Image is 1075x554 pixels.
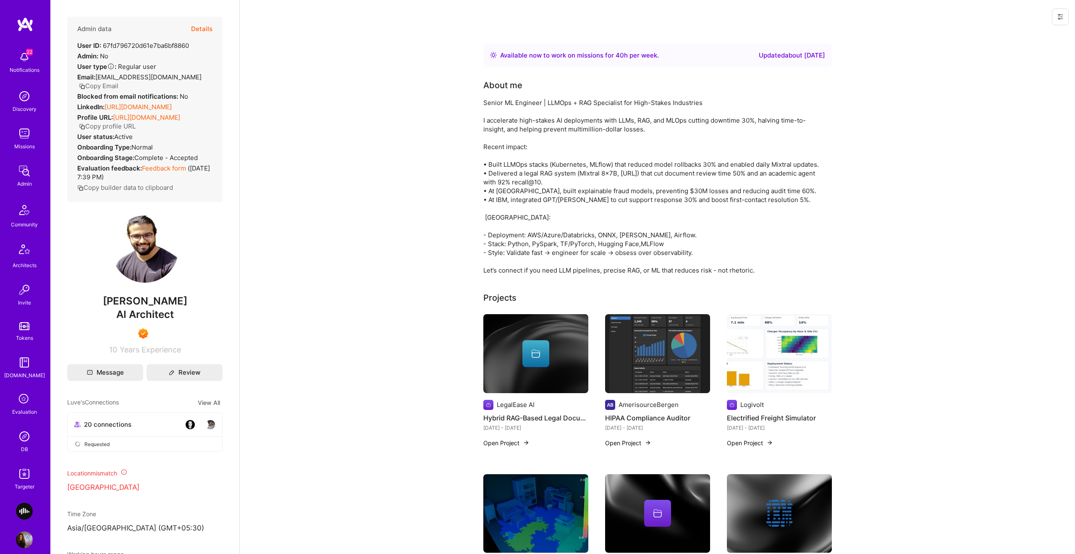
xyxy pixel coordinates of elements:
[77,52,98,60] strong: Admin:
[107,63,115,70] i: Help
[77,103,105,111] strong: LinkedIn:
[77,42,101,50] strong: User ID:
[74,421,81,428] i: icon Collaborator
[77,73,95,81] strong: Email:
[16,88,33,105] img: discovery
[740,400,764,409] div: Logivolt
[134,154,198,162] span: Complete - Accepted
[13,261,37,270] div: Architects
[77,63,116,71] strong: User type :
[16,465,33,482] img: Skill Targeter
[766,500,793,527] img: Company logo
[77,25,112,33] h4: Admin data
[727,474,832,553] img: cover
[77,143,131,151] strong: Onboarding Type:
[759,50,825,60] div: Updated about [DATE]
[185,420,195,430] img: avatar
[113,113,180,121] a: [URL][DOMAIN_NAME]
[483,474,588,553] img: Foundation Vision Model for Real-World Clutter Detection
[619,400,679,409] div: AmerisourceBergen
[605,412,710,423] h4: HIPAA Compliance Auditor
[14,503,35,520] a: AI Trader: AI Trading Platform
[77,164,212,181] div: ( [DATE] 7:39 PM )
[15,482,34,491] div: Targeter
[16,281,33,298] img: Invite
[77,62,156,71] div: Regular user
[79,81,118,90] button: Copy Email
[77,183,173,192] button: Copy builder data to clipboard
[19,322,29,330] img: tokens
[67,398,119,407] span: Luve's Connections
[16,428,33,445] img: Admin Search
[16,531,33,548] img: User Avatar
[483,423,588,432] div: [DATE] - [DATE]
[14,142,35,151] div: Missions
[67,412,223,452] button: 20 connectionsavataravataravataravatarRequested
[199,420,209,430] img: avatar
[67,364,143,381] button: Message
[523,439,530,446] img: arrow-right
[4,371,45,380] div: [DOMAIN_NAME]
[605,314,710,393] img: HIPAA Compliance Auditor
[18,298,31,307] div: Invite
[14,241,34,261] img: Architects
[120,345,181,354] span: Years Experience
[483,98,819,275] div: Senior ML Engineer | LLMOps + RAG Specialist for High-Stakes Industries I accelerate high-stakes ...
[645,439,651,446] img: arrow-right
[727,400,737,410] img: Company logo
[616,51,624,59] span: 40
[490,52,497,58] img: Availability
[17,17,34,32] img: logo
[13,105,37,113] div: Discovery
[116,308,174,320] span: AI Architect
[727,412,832,423] h4: Electrified Freight Simulator
[605,438,651,447] button: Open Project
[67,523,223,533] p: Asia/[GEOGRAPHIC_DATA] (GMT+05:30 )
[497,400,535,409] div: LegalEase AI
[605,423,710,432] div: [DATE] - [DATE]
[79,122,136,131] button: Copy profile URL
[727,423,832,432] div: [DATE] - [DATE]
[483,314,588,393] img: cover
[500,50,659,60] div: Available now to work on missions for h per week .
[77,164,142,172] strong: Evaluation feedback:
[95,73,202,81] span: [EMAIL_ADDRESS][DOMAIN_NAME]
[77,154,134,162] strong: Onboarding Stage:
[67,483,223,493] p: [GEOGRAPHIC_DATA]
[26,49,33,55] span: 22
[114,133,133,141] span: Active
[77,113,113,121] strong: Profile URL:
[16,333,33,342] div: Tokens
[605,400,615,410] img: Company logo
[16,354,33,371] img: guide book
[14,200,34,220] img: Community
[727,438,773,447] button: Open Project
[483,400,493,410] img: Company logo
[16,163,33,179] img: admin teamwork
[12,407,37,416] div: Evaluation
[67,295,223,307] span: [PERSON_NAME]
[17,179,32,188] div: Admin
[77,92,180,100] strong: Blocked from email notifications:
[142,164,186,172] a: Feedback form
[147,364,223,381] button: Review
[14,531,35,548] a: User Avatar
[483,79,522,92] div: About me
[16,49,33,66] img: bell
[10,66,39,74] div: Notifications
[74,441,81,447] i: icon PendingGray
[169,370,175,375] i: icon Edit
[205,420,215,430] img: avatar
[105,103,172,111] a: [URL][DOMAIN_NAME]
[79,123,85,130] i: icon Copy
[483,412,588,423] h4: Hybrid RAG-Based Legal Document Pipeline
[84,440,110,449] span: Requested
[77,185,84,191] i: icon Copy
[67,469,223,478] div: Location mismatch
[84,420,131,429] span: 20 connections
[77,52,108,60] div: No
[483,438,530,447] button: Open Project
[79,83,85,89] i: icon Copy
[192,420,202,430] img: avatar
[87,370,93,375] i: icon Mail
